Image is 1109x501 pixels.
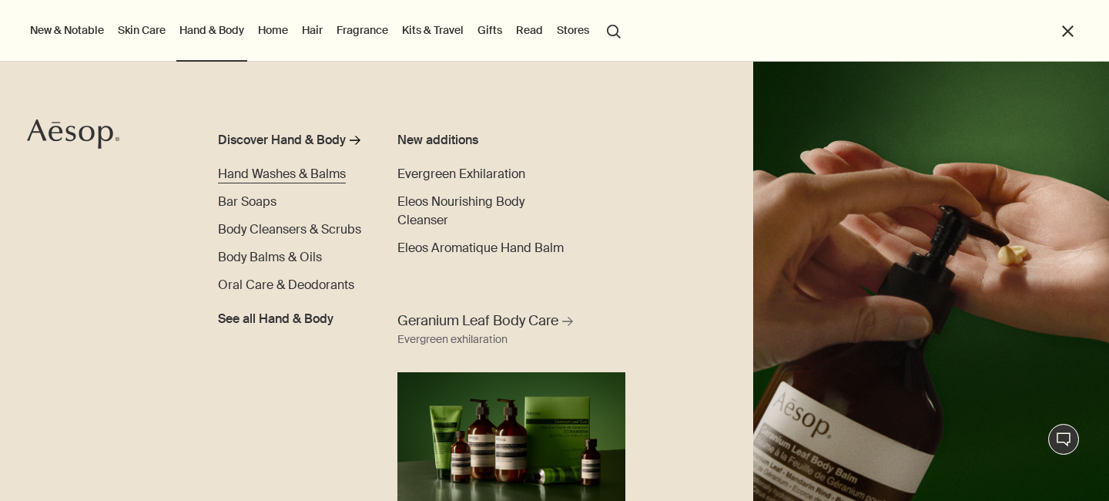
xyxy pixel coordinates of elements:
svg: Aesop [27,119,119,150]
div: Evergreen exhilaration [397,331,508,349]
span: Evergreen Exhilaration [397,166,525,182]
span: Oral Care & Deodorants [218,277,354,293]
a: See all Hand & Body [218,304,333,328]
a: Hair [299,20,326,40]
a: Hand Washes & Balms [218,165,346,183]
a: Geranium Leaf Body Care Evergreen exhilarationFull range of Geranium Leaf products displaying aga... [394,308,630,501]
a: Fragrance [333,20,391,40]
span: Eleos Nourishing Body Cleanser [397,193,524,228]
a: Kits & Travel [399,20,467,40]
a: Evergreen Exhilaration [397,165,525,183]
a: Hand & Body [176,20,247,40]
a: Gifts [474,20,505,40]
a: Body Cleansers & Scrubs [218,220,361,239]
div: Discover Hand & Body [218,131,346,150]
button: New & Notable [27,20,107,40]
a: Body Balms & Oils [218,248,322,267]
img: A hand holding the pump dispensing Geranium Leaf Body Balm on to hand. [753,62,1109,501]
a: Discover Hand & Body [218,131,364,156]
div: New additions [397,131,575,150]
span: Geranium Leaf Body Care [397,311,558,331]
span: Bar Soaps [218,193,276,210]
button: Close the Menu [1059,22,1077,40]
button: Live Assistance [1048,424,1079,455]
a: Oral Care & Deodorants [218,276,354,294]
span: Eleos Aromatique Hand Balm [397,240,564,256]
span: Hand Washes & Balms [218,166,346,182]
a: Bar Soaps [218,193,276,211]
a: Eleos Aromatique Hand Balm [397,239,564,257]
span: Body Cleansers & Scrubs [218,221,361,237]
a: Home [255,20,291,40]
span: See all Hand & Body [218,310,333,328]
a: Eleos Nourishing Body Cleanser [397,193,575,230]
button: Open search [600,15,628,45]
a: Skin Care [115,20,169,40]
a: Read [513,20,546,40]
button: Stores [554,20,592,40]
span: Body Balms & Oils [218,249,322,265]
a: Aesop [27,119,119,153]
